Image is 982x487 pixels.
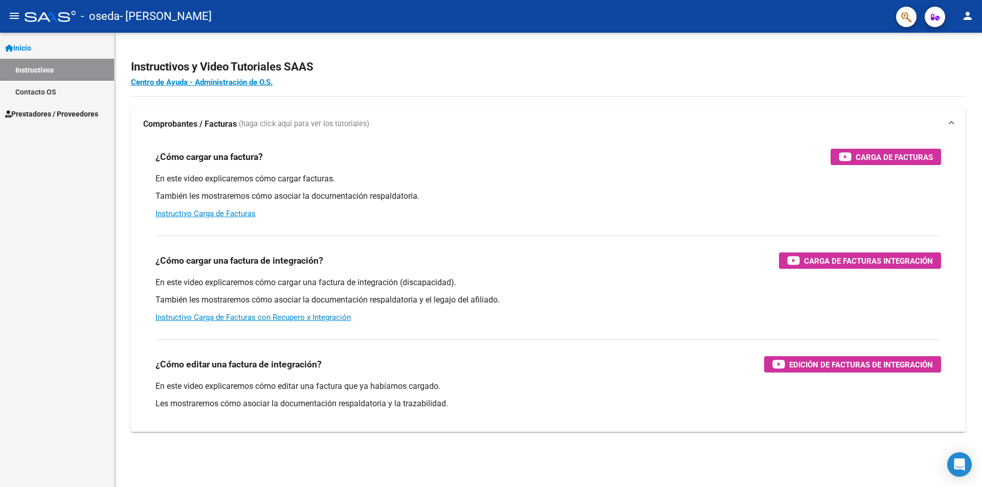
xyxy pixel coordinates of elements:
a: Centro de Ayuda - Administración de O.S. [131,78,273,87]
button: Edición de Facturas de integración [764,356,941,373]
span: (haga click aquí para ver los tutoriales) [239,119,369,130]
div: Comprobantes / Facturas (haga click aquí para ver los tutoriales) [131,141,966,432]
p: En este video explicaremos cómo editar una factura que ya habíamos cargado. [155,381,941,392]
span: - oseda [81,5,120,28]
mat-expansion-panel-header: Comprobantes / Facturas (haga click aquí para ver los tutoriales) [131,108,966,141]
strong: Comprobantes / Facturas [143,119,237,130]
mat-icon: person [962,10,974,22]
div: Open Intercom Messenger [947,452,972,477]
span: Carga de Facturas Integración [804,254,933,267]
a: Instructivo Carga de Facturas [155,209,256,218]
p: En este video explicaremos cómo cargar una factura de integración (discapacidad). [155,277,941,288]
h3: ¿Cómo cargar una factura de integración? [155,253,323,268]
p: En este video explicaremos cómo cargar facturas. [155,173,941,184]
span: Inicio [5,42,31,54]
p: Les mostraremos cómo asociar la documentación respaldatoria y la trazabilidad. [155,398,941,409]
button: Carga de Facturas Integración [779,252,941,269]
span: Edición de Facturas de integración [789,358,933,371]
p: También les mostraremos cómo asociar la documentación respaldatoria. [155,191,941,202]
span: Prestadores / Proveedores [5,108,98,120]
span: Carga de Facturas [856,151,933,164]
button: Carga de Facturas [831,149,941,165]
h3: ¿Cómo cargar una factura? [155,150,263,164]
h2: Instructivos y Video Tutoriales SAAS [131,57,966,77]
a: Instructivo Carga de Facturas con Recupero x Integración [155,313,351,322]
span: - [PERSON_NAME] [120,5,212,28]
h3: ¿Cómo editar una factura de integración? [155,357,322,372]
mat-icon: menu [8,10,20,22]
p: También les mostraremos cómo asociar la documentación respaldatoria y el legajo del afiliado. [155,294,941,306]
